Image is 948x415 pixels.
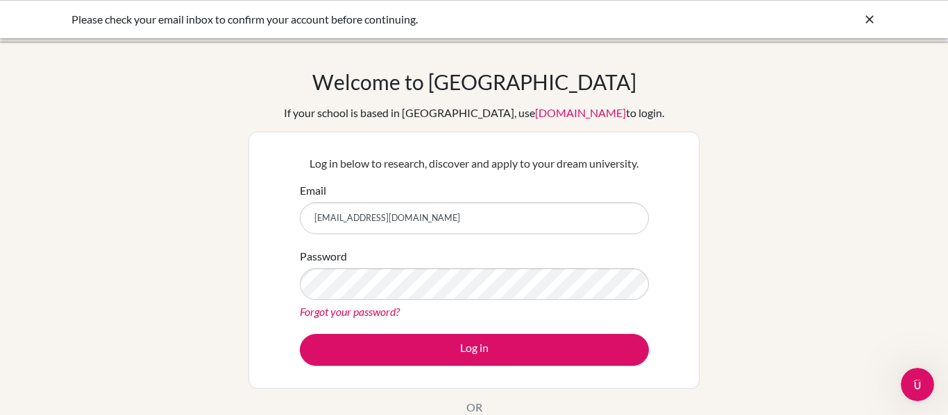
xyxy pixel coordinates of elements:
[300,305,400,318] a: Forgot your password?
[300,155,649,172] p: Log in below to research, discover and apply to your dream university.
[312,69,636,94] h1: Welcome to [GEOGRAPHIC_DATA]
[300,182,326,199] label: Email
[901,368,934,401] iframe: Intercom live chat
[300,248,347,265] label: Password
[71,11,668,28] div: Please check your email inbox to confirm your account before continuing.
[284,105,664,121] div: If your school is based in [GEOGRAPHIC_DATA], use to login.
[300,334,649,366] button: Log in
[535,106,626,119] a: [DOMAIN_NAME]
